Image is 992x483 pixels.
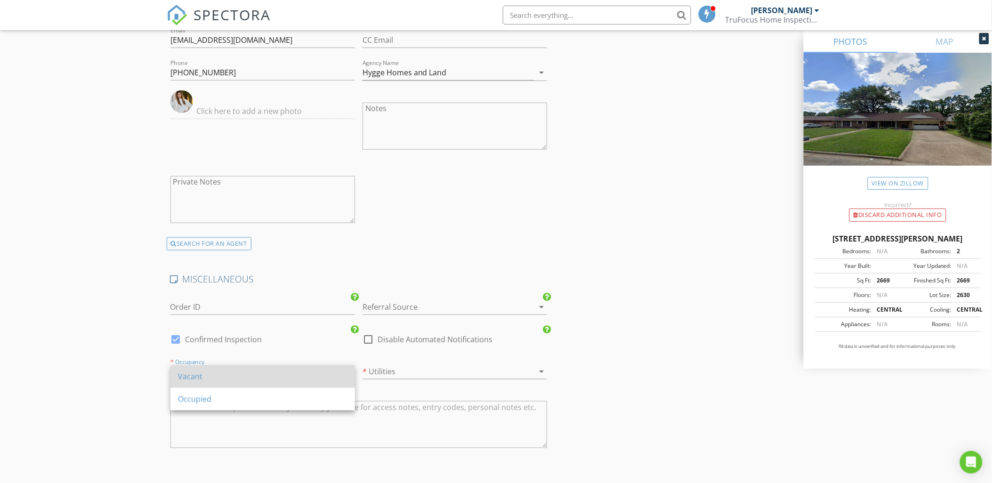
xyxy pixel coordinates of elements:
textarea: Notes [363,103,547,150]
span: N/A [877,320,887,328]
span: N/A [877,247,887,255]
div: Year Built: [818,262,871,270]
div: Floors: [818,291,871,299]
div: 2669 [871,276,898,285]
div: Vacant [178,371,347,382]
div: 2 [951,247,978,256]
div: Appliances: [818,320,871,329]
div: CENTRAL [951,306,978,314]
div: 2669 [951,276,978,285]
div: Bathrooms: [898,247,951,256]
div: CENTRAL [871,306,898,314]
div: [PERSON_NAME] [751,6,813,15]
div: Rooms: [898,320,951,329]
div: Sq Ft: [818,276,871,285]
a: View on Zillow [868,177,928,190]
label: Disable Automated Notifications [378,335,493,344]
div: Year Updated: [898,262,951,270]
div: Incorrect? [804,201,992,209]
div: Cooling: [898,306,951,314]
i: arrow_drop_down [536,67,547,78]
img: 292321203_427991052675023_5134513403248259425_n.jpg [170,90,193,113]
input: Search everything... [503,6,691,24]
div: TruFocus Home Inspections [726,15,820,24]
span: N/A [957,320,968,328]
img: streetview [804,53,992,188]
div: Occupied [178,394,347,405]
div: Finished Sq Ft: [898,276,951,285]
h4: MISCELLANEOUS [170,273,548,285]
i: arrow_drop_down [536,301,547,313]
i: arrow_drop_down [536,366,547,377]
div: SEARCH FOR AN AGENT [167,237,251,250]
div: Open Intercom Messenger [960,451,983,474]
textarea: Internal Notes [170,401,548,448]
span: N/A [877,291,887,299]
input: Click here to add a new photo [170,104,355,119]
a: MAP [898,30,992,53]
a: SPECTORA [167,13,271,32]
div: [STREET_ADDRESS][PERSON_NAME] [815,233,981,244]
img: The Best Home Inspection Software - Spectora [167,5,187,25]
div: 2630 [951,291,978,299]
div: Heating: [818,306,871,314]
span: N/A [957,262,968,270]
a: PHOTOS [804,30,898,53]
p: All data is unverified and for informational purposes only. [815,343,981,350]
label: Confirmed Inspection [185,335,262,344]
div: Lot Size: [898,291,951,299]
div: Discard Additional info [849,209,946,222]
div: Bedrooms: [818,247,871,256]
span: SPECTORA [194,5,271,24]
